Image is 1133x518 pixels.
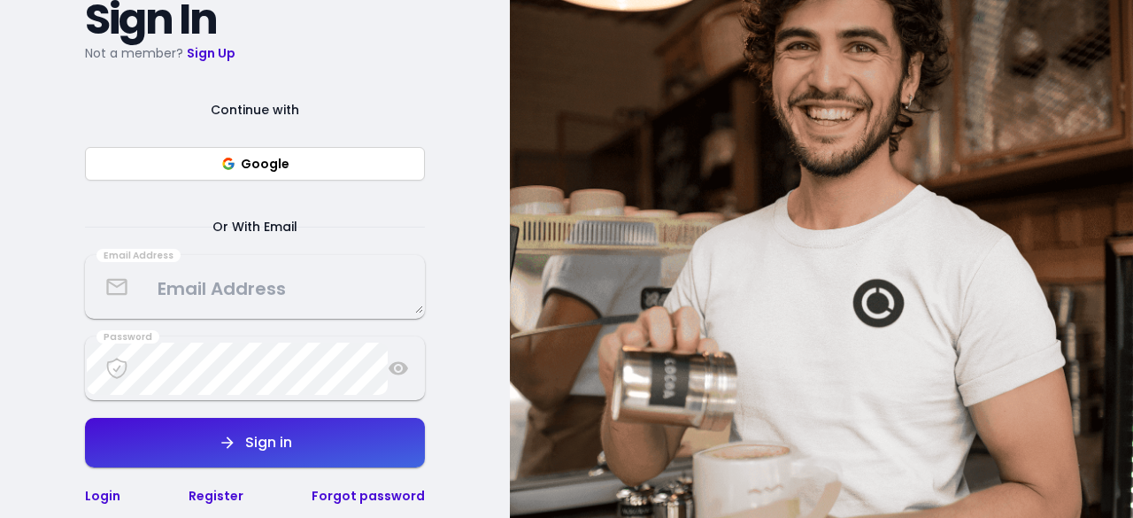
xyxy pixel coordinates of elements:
[191,216,319,237] span: Or With Email
[85,147,425,181] button: Google
[312,487,425,505] a: Forgot password
[236,436,292,450] div: Sign in
[85,418,425,468] button: Sign in
[85,43,425,64] p: Not a member?
[96,249,181,263] div: Email Address
[189,487,243,505] a: Register
[187,44,235,62] a: Sign Up
[189,99,320,120] span: Continue with
[85,4,425,35] h2: Sign In
[85,487,120,505] a: Login
[96,330,159,344] div: Password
